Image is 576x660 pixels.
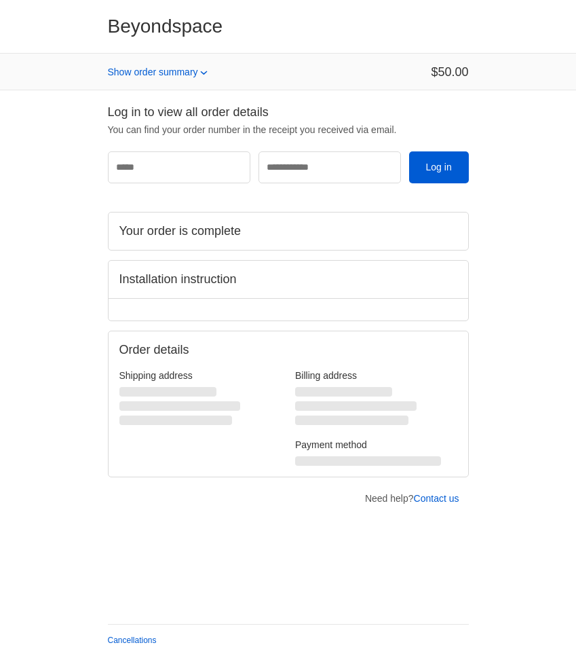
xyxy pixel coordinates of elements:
[409,151,469,183] button: Log in
[365,492,459,506] p: Need help?
[108,123,469,137] p: You can find your order number in the receipt you received via email.
[108,67,198,77] span: Show order summary
[295,369,457,382] h3: Billing address
[431,65,468,79] span: $50.00
[119,342,288,358] h2: Order details
[119,369,282,382] h3: Shipping address
[119,223,457,239] h2: Your order is complete
[295,439,457,451] h3: Payment method
[108,636,157,645] a: Cancellations
[119,272,457,287] h2: Installation instruction
[108,16,223,37] span: Beyondspace
[414,493,459,504] a: Contact us
[108,105,469,120] h2: Log in to view all order details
